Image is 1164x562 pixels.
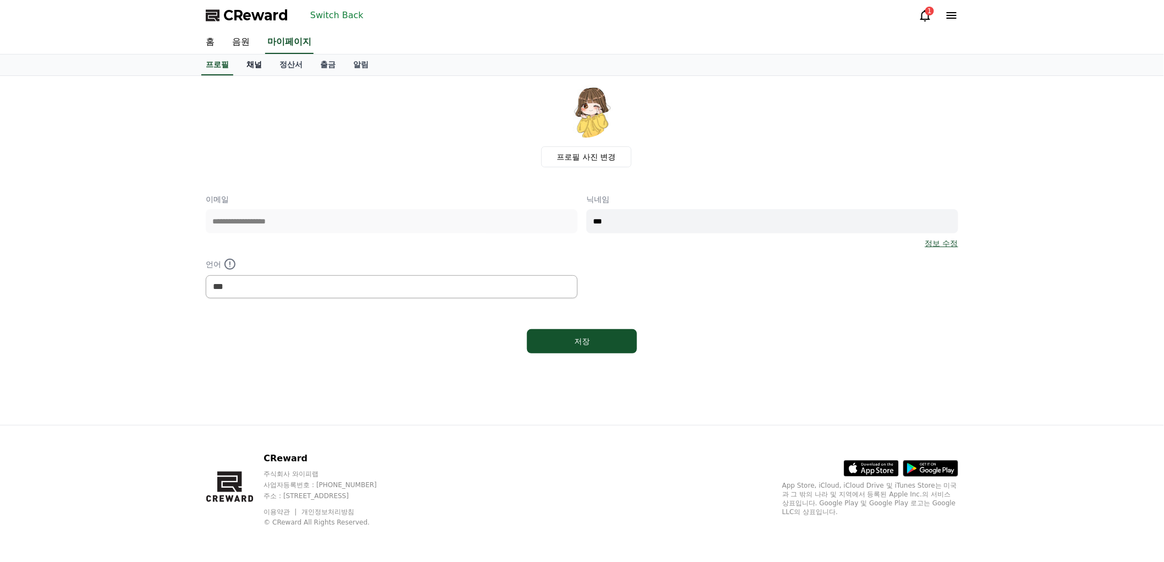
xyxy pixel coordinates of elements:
a: 정산서 [271,54,311,75]
div: 저장 [549,336,615,347]
a: 정보 수정 [925,238,958,249]
p: © CReward All Rights Reserved. [263,518,398,527]
button: 저장 [527,329,637,353]
label: 프로필 사진 변경 [541,146,632,167]
a: 1 [919,9,932,22]
a: CReward [206,7,288,24]
a: 마이페이지 [265,31,314,54]
a: 알림 [344,54,377,75]
img: profile_image [560,85,613,138]
a: 채널 [238,54,271,75]
p: 이메일 [206,194,578,205]
p: 언어 [206,258,578,271]
a: 음원 [223,31,259,54]
a: 개인정보처리방침 [301,508,354,516]
a: 프로필 [201,54,233,75]
a: 홈 [197,31,223,54]
a: 이용약관 [263,508,298,516]
p: App Store, iCloud, iCloud Drive 및 iTunes Store는 미국과 그 밖의 나라 및 지역에서 등록된 Apple Inc.의 서비스 상표입니다. Goo... [782,481,958,516]
p: CReward [263,452,398,465]
p: 닉네임 [586,194,958,205]
p: 주식회사 와이피랩 [263,470,398,478]
span: CReward [223,7,288,24]
p: 사업자등록번호 : [PHONE_NUMBER] [263,481,398,489]
p: 주소 : [STREET_ADDRESS] [263,492,398,500]
button: Switch Back [306,7,368,24]
div: 1 [925,7,934,15]
a: 출금 [311,54,344,75]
